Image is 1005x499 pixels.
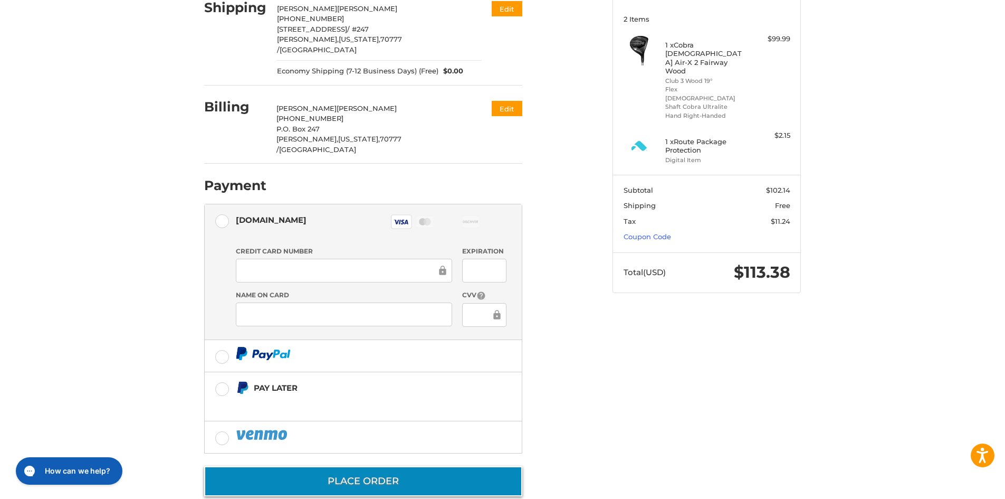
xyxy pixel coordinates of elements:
li: Club 3 Wood 19° [665,77,746,86]
img: PayPal icon [236,428,290,441]
span: [GEOGRAPHIC_DATA] [280,45,357,54]
span: [PERSON_NAME], [276,135,338,143]
span: $113.38 [734,262,790,282]
button: Edit [492,1,522,16]
button: Edit [492,101,522,116]
span: Total (USD) [624,267,666,277]
a: Coupon Code [624,232,671,241]
li: Shaft Cobra Ultralite [665,102,746,111]
li: Flex [DEMOGRAPHIC_DATA] [665,85,746,102]
h2: Billing [204,99,266,115]
span: / #247 [347,25,369,33]
h4: 1 x Route Package Protection [665,137,746,155]
span: Tax [624,217,636,225]
span: [US_STATE], [338,135,380,143]
span: 70777 / [277,35,402,54]
div: [DOMAIN_NAME] [236,211,307,229]
li: Digital Item [665,156,746,165]
span: Economy Shipping (7-12 Business Days) (Free) [277,66,438,77]
span: [PHONE_NUMBER] [276,114,343,123]
div: $2.15 [749,130,790,141]
span: $0.00 [438,66,464,77]
label: Expiration [462,247,506,256]
h4: 1 x Cobra [DEMOGRAPHIC_DATA] Air-X 2 Fairway Wood [665,41,746,75]
span: $102.14 [766,186,790,194]
span: [PHONE_NUMBER] [277,14,344,23]
div: Pay Later [254,379,456,397]
span: [PERSON_NAME], [277,35,339,43]
span: $11.24 [771,217,790,225]
h3: 2 Items [624,15,790,23]
img: PayPal icon [236,347,291,360]
div: $99.99 [749,34,790,44]
span: Subtotal [624,186,653,194]
span: [PERSON_NAME] [277,4,337,13]
span: [PERSON_NAME] [337,4,397,13]
iframe: PayPal Message 1 [236,399,456,408]
img: Pay Later icon [236,381,249,394]
label: Name on Card [236,290,452,300]
span: [STREET_ADDRESS] [277,25,347,33]
iframe: Gorgias live chat messenger [11,454,126,488]
button: Place Order [204,466,522,496]
span: [US_STATE], [339,35,380,43]
label: Credit Card Number [236,247,452,256]
li: Hand Right-Handed [665,111,746,120]
label: CVV [462,290,506,300]
h2: Payment [204,177,266,194]
span: [PERSON_NAME] [337,104,397,112]
span: [GEOGRAPHIC_DATA] [279,145,356,154]
span: 70777 / [276,135,401,154]
span: P.O. Box 247 [276,125,320,133]
span: [PERSON_NAME] [276,104,337,112]
span: Free [775,201,790,210]
span: Shipping [624,201,656,210]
